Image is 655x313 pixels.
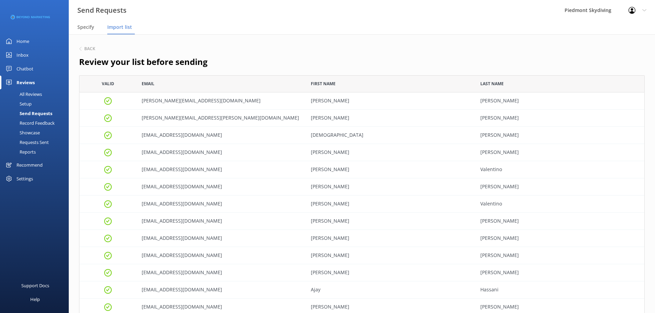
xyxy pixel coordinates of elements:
[475,110,644,127] div: Iler
[475,161,644,178] div: Valentino
[4,109,69,118] a: Send Requests
[4,118,55,128] div: Record Feedback
[306,281,475,299] div: Ajay
[107,24,132,31] span: Import list
[306,230,475,247] div: Clara
[137,230,306,247] div: caschreffler@gmail.com
[4,99,32,109] div: Setup
[17,158,43,172] div: Recommend
[4,99,69,109] a: Setup
[475,195,644,213] div: Valentino
[10,12,50,23] img: 3-1676954853.png
[17,34,29,48] div: Home
[475,213,644,230] div: Schreffler
[306,144,475,161] div: Julio
[475,247,644,264] div: Lambert
[137,161,306,178] div: ncjnval@gmail.com
[475,92,644,110] div: Miragliotta
[30,292,40,306] div: Help
[480,80,504,87] span: Last Name
[306,264,475,281] div: Patrick
[306,92,475,110] div: Alex
[137,110,306,127] div: kathryn.iler@gmail.com
[475,127,644,144] div: Paredes Ramirez
[4,128,40,137] div: Showcase
[137,247,306,264] div: dlambert0510@yahoo.com
[137,281,306,299] div: ajay0924@icloud.com
[21,279,49,292] div: Support Docs
[4,128,69,137] a: Showcase
[306,127,475,144] div: Christian
[4,89,42,99] div: All Reviews
[102,80,114,87] span: Valid
[4,89,69,99] a: All Reviews
[137,144,306,161] div: juliorodriguezzzzz@icloud.com
[137,127,306,144] div: cr8883460@gmail.com
[475,178,644,195] div: Valentino Jr
[4,147,36,157] div: Reports
[306,213,475,230] div: Raymond
[17,62,33,76] div: Chatbot
[137,213,306,230] div: raymondschreffler@yahoo.com
[77,5,127,16] h3: Send Requests
[4,147,69,157] a: Reports
[475,230,644,247] div: Schreffler
[4,118,69,128] a: Record Feedback
[137,195,306,213] div: tonyvalentino@yahoo.com
[4,137,49,147] div: Requests Sent
[79,55,645,68] h2: Review your list before sending
[17,172,33,186] div: Settings
[4,137,69,147] a: Requests Sent
[475,281,644,299] div: Hassani
[137,178,306,195] div: ncajval02@gmail.com
[17,76,35,89] div: Reviews
[475,144,644,161] div: Juárez Rodriguez
[142,80,154,87] span: Email
[77,24,94,31] span: Specify
[306,178,475,195] div: Anthony
[4,109,52,118] div: Send Requests
[84,47,95,51] h6: Back
[306,110,475,127] div: Kathryn
[475,264,644,281] div: Plott
[137,92,306,110] div: alex_miragliotta@yahoo.com
[306,247,475,264] div: Daniel
[311,80,336,87] span: First Name
[17,48,29,62] div: Inbox
[79,47,95,51] button: Back
[306,195,475,213] div: Anthony
[137,264,306,281] div: patrickplott2000@gmail.com
[306,161,475,178] div: Jenna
